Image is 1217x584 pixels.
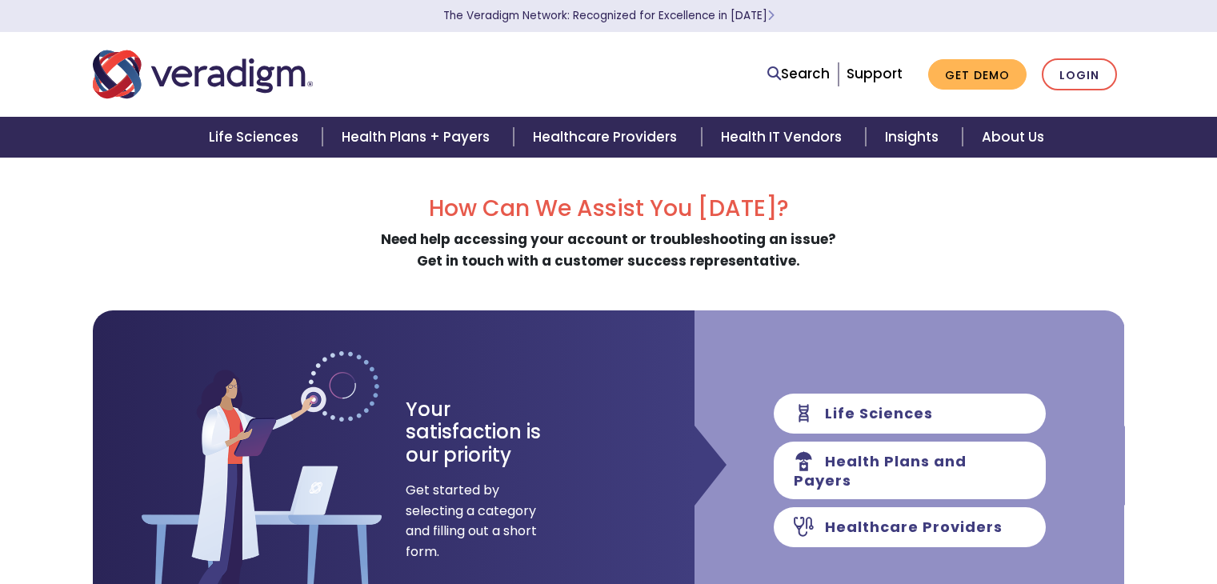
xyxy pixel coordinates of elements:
a: Support [847,64,903,83]
h3: Your satisfaction is our priority [406,398,570,467]
a: About Us [963,117,1063,158]
a: Life Sciences [190,117,322,158]
a: Health IT Vendors [702,117,866,158]
span: Get started by selecting a category and filling out a short form. [406,480,538,562]
a: Login [1042,58,1117,91]
a: Get Demo [928,59,1027,90]
h2: How Can We Assist You [DATE]? [93,195,1125,222]
a: Search [767,63,830,85]
span: Learn More [767,8,775,23]
strong: Need help accessing your account or troubleshooting an issue? Get in touch with a customer succes... [381,230,836,270]
a: Healthcare Providers [514,117,701,158]
a: Health Plans + Payers [322,117,514,158]
img: Veradigm logo [93,48,313,101]
a: The Veradigm Network: Recognized for Excellence in [DATE]Learn More [443,8,775,23]
a: Insights [866,117,963,158]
